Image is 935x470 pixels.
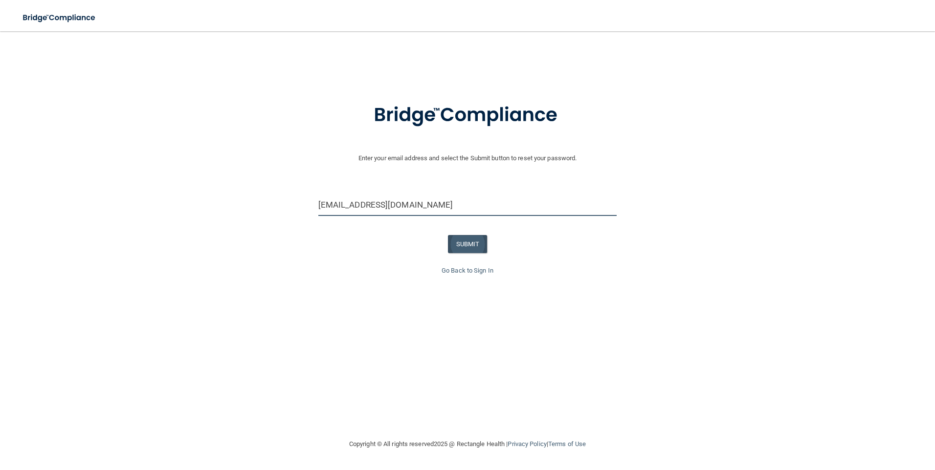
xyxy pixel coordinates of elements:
img: bridge_compliance_login_screen.278c3ca4.svg [354,90,581,141]
div: Copyright © All rights reserved 2025 @ Rectangle Health | | [289,428,646,460]
a: Terms of Use [548,440,586,448]
input: Email [318,194,617,216]
a: Privacy Policy [508,440,546,448]
iframe: Drift Widget Chat Controller [766,401,923,440]
img: bridge_compliance_login_screen.278c3ca4.svg [15,8,105,28]
a: Go Back to Sign In [442,267,493,274]
button: SUBMIT [448,235,488,253]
